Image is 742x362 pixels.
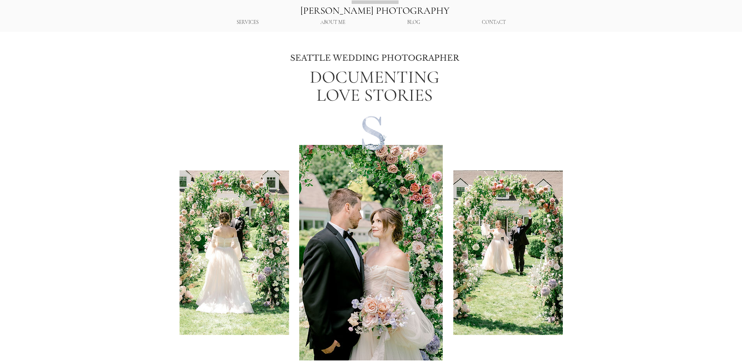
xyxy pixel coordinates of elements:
[376,16,451,29] a: BLOG
[206,16,289,29] div: SERVICES
[403,16,424,29] p: BLOG
[206,16,537,29] nav: Site
[453,170,563,335] img: Wedding ceremony
[289,16,376,29] a: ABOUT ME
[233,16,262,29] p: SERVICES
[299,145,443,360] img: Bride looking at her groom with a floral arch around them
[300,5,449,16] a: [PERSON_NAME] PHOTOGRAPHY
[451,16,537,29] a: CONTACT
[350,112,392,153] img: transparent (with name)_edited.png
[478,16,510,29] p: CONTACT
[310,66,439,106] span: DOCUMENTING LOVE STORIES
[290,53,459,63] span: SEATTLE WEDDING PHOTOGRAPHER
[180,170,289,335] img: Bride walking down the aisle
[316,16,349,29] p: ABOUT ME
